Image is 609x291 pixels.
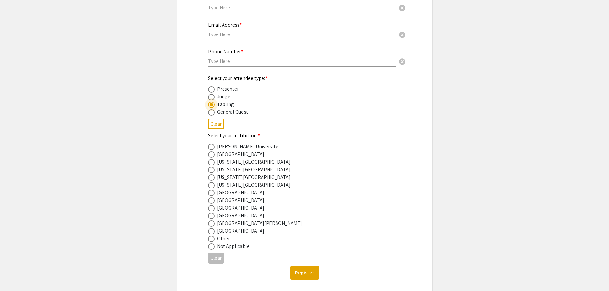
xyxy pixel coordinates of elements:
button: Clear [396,1,409,14]
div: [US_STATE][GEOGRAPHIC_DATA] [217,173,291,181]
input: Type Here [208,58,396,65]
div: [GEOGRAPHIC_DATA] [217,204,265,212]
iframe: Chat [5,262,27,286]
div: General Guest [217,108,248,116]
button: Clear [208,119,224,129]
div: [GEOGRAPHIC_DATA] [217,212,265,219]
div: [US_STATE][GEOGRAPHIC_DATA] [217,166,291,173]
div: [GEOGRAPHIC_DATA] [217,196,265,204]
button: Clear [396,28,409,41]
mat-label: Select your attendee type: [208,75,268,81]
span: cancel [398,58,406,65]
div: [GEOGRAPHIC_DATA][PERSON_NAME] [217,219,302,227]
div: Judge [217,93,230,101]
div: Presenter [217,85,239,93]
div: [GEOGRAPHIC_DATA] [217,189,265,196]
span: cancel [398,4,406,12]
div: Tabling [217,101,234,108]
div: [US_STATE][GEOGRAPHIC_DATA] [217,181,291,189]
div: [PERSON_NAME] University [217,143,278,150]
div: Other [217,235,230,242]
div: Not Applicable [217,242,250,250]
div: [GEOGRAPHIC_DATA] [217,150,265,158]
button: Clear [396,55,409,67]
mat-label: Email Address [208,21,242,28]
input: Type Here [208,31,396,38]
div: [US_STATE][GEOGRAPHIC_DATA] [217,158,291,166]
mat-label: Phone Number [208,48,243,55]
div: [GEOGRAPHIC_DATA] [217,227,265,235]
input: Type Here [208,4,396,11]
button: Clear [208,253,224,263]
button: Register [290,266,319,280]
mat-label: Select your institution: [208,132,260,139]
span: cancel [398,31,406,39]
